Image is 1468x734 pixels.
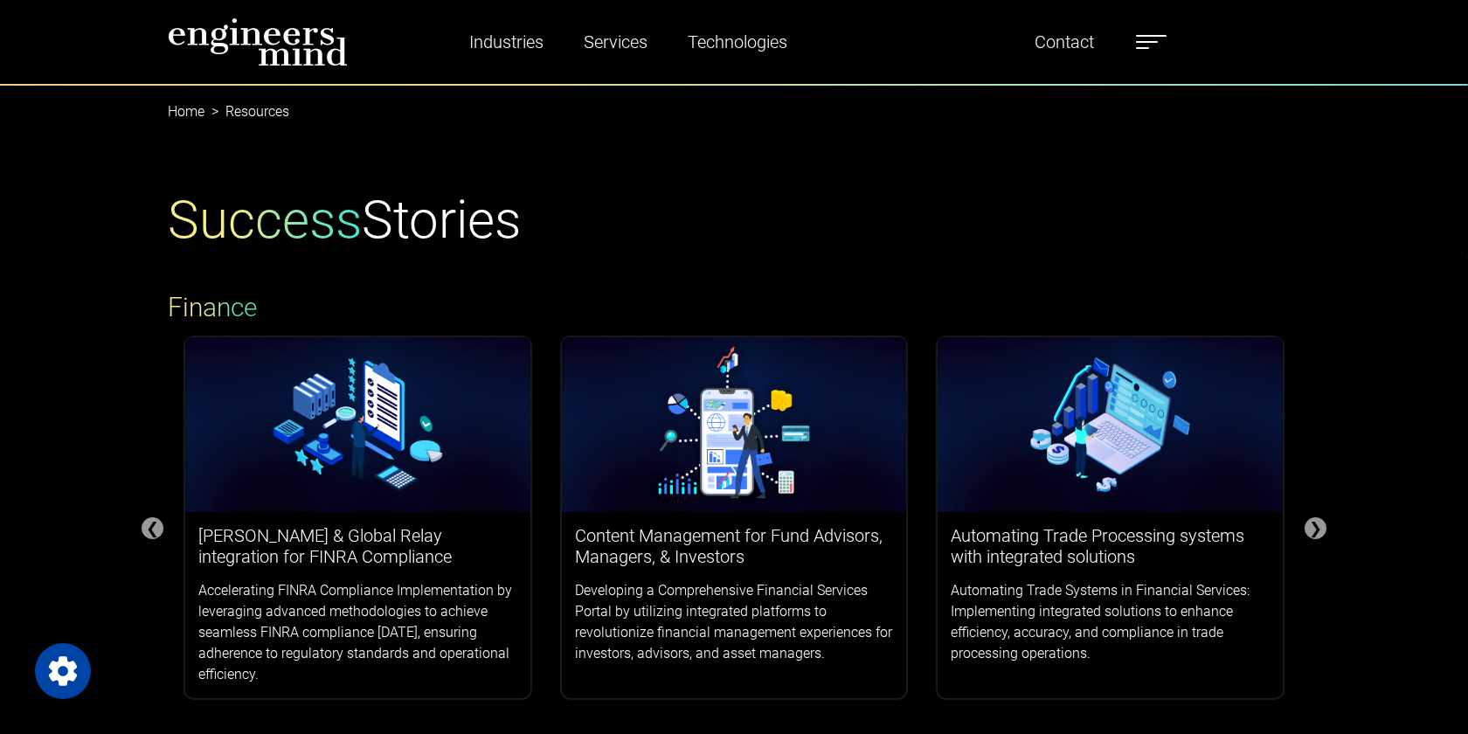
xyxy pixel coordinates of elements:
a: Contact [1028,22,1101,62]
h3: [PERSON_NAME] & Global Relay integration for FINRA Compliance [198,525,517,567]
a: Content Management for Fund Advisors, Managers, & InvestorsDeveloping a Comprehensive Financial S... [562,337,907,677]
a: Automating Trade Processing systems with integrated solutionsAutomating Trade Systems in Financia... [938,337,1283,677]
h1: Stories [168,189,521,252]
div: ❯ [1305,517,1326,539]
img: logos [185,337,530,512]
a: Home [168,103,204,120]
div: ❮ [142,517,163,539]
img: logos [562,337,907,512]
p: Developing a Comprehensive Financial Services Portal by utilizing integrated platforms to revolut... [575,580,894,664]
span: Success [168,189,362,251]
img: logo [168,17,348,66]
span: Finance [168,292,258,322]
p: Accelerating FINRA Compliance Implementation by leveraging advanced methodologies to achieve seam... [198,580,517,685]
li: Resources [204,101,289,122]
a: Services [577,22,654,62]
nav: breadcrumb [168,84,1300,105]
a: Industries [462,22,550,62]
img: logos [938,337,1283,512]
a: Technologies [681,22,794,62]
h3: Automating Trade Processing systems with integrated solutions [951,525,1270,567]
h3: Content Management for Fund Advisors, Managers, & Investors [575,525,894,567]
p: Automating Trade Systems in Financial Services: Implementing integrated solutions to enhance effi... [951,580,1270,664]
a: [PERSON_NAME] & Global Relay integration for FINRA ComplianceAccelerating FINRA Compliance Implem... [185,337,530,698]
